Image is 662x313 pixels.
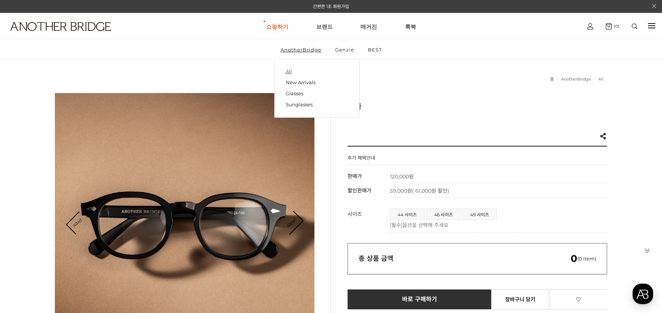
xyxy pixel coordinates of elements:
span: 홈 [23,244,28,250]
span: 옵션을 선택해 주세요 [402,222,448,228]
span: 판매가 [348,173,362,179]
img: logo [10,22,111,31]
p: [필수] [390,221,603,228]
span: (0 item) [571,256,596,262]
strong: 총 상품 금액 [359,255,394,263]
a: Next [280,211,303,234]
a: 바로 구매하기 [348,289,492,309]
a: 간편한 1초 회원가입 [313,4,349,9]
a: 44 사이즈 [390,209,424,220]
span: 대화 [67,245,76,250]
a: AnotherBridge [561,77,591,82]
span: (0) [612,24,619,29]
a: New Arrivals [286,77,348,88]
strong: 120,000원 [390,173,414,180]
em: 0 [571,253,577,264]
li: 46 사이즈 [426,209,461,220]
span: ( 61,000원 할인) [412,188,449,194]
a: 브랜드 [316,13,333,40]
img: cart [606,23,612,29]
a: Sunglasses [286,99,348,110]
a: 홈 [550,77,554,82]
a: Glasses [286,88,348,99]
span: 설정 [114,244,123,250]
span: 바로 구매하기 [402,296,437,303]
h3: 토카 [348,100,607,111]
a: All [286,67,348,77]
img: cart [587,23,593,29]
h4: 추가 혜택안내 [348,154,375,165]
a: 쇼핑하기 [266,13,288,40]
a: 49 사이즈 [463,209,496,220]
img: search [632,24,637,29]
a: BEST [362,40,388,59]
a: 룩북 [405,13,416,40]
a: 설정 [95,233,141,252]
li: 49 사이즈 [462,209,497,220]
a: 장바구니 담기 [491,289,550,309]
a: AnotherBridge [274,40,328,59]
a: 대화 [49,233,95,252]
a: Genzie [329,40,360,59]
th: 사이즈 [348,205,390,233]
a: (0) [606,23,619,29]
span: 59,000원 [390,188,449,194]
a: logo [4,22,103,49]
a: 홈 [2,233,49,252]
a: 매거진 [360,13,377,40]
a: 46 사이즈 [427,209,460,220]
a: Prev [67,211,89,234]
a: All [598,77,603,82]
span: 할인판매가 [348,187,372,194]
